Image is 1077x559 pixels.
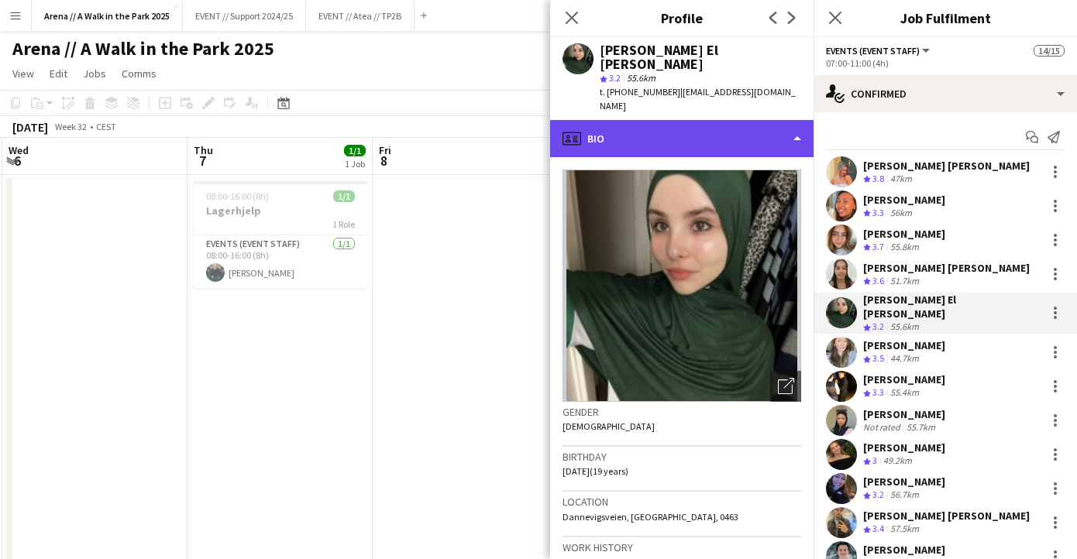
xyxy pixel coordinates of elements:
[191,152,213,170] span: 7
[863,193,945,207] div: [PERSON_NAME]
[770,371,801,402] div: Open photos pop-in
[826,45,932,57] button: Events (Event Staff)
[83,67,106,81] span: Jobs
[887,386,922,400] div: 55.4km
[863,227,945,241] div: [PERSON_NAME]
[12,119,48,135] div: [DATE]
[872,523,884,534] span: 3.4
[863,338,945,352] div: [PERSON_NAME]
[609,72,621,84] span: 3.2
[550,8,814,28] h3: Profile
[563,495,801,509] h3: Location
[826,45,920,57] span: Events (Event Staff)
[887,523,922,536] div: 57.5km
[563,420,655,432] span: [DEMOGRAPHIC_DATA]
[194,204,367,218] h3: Lagerhjelp
[206,190,269,202] span: 08:00-16:00 (8h)
[887,207,915,220] div: 56km
[194,235,367,288] app-card-role: Events (Event Staff)1/108:00-16:00 (8h)[PERSON_NAME]
[903,421,938,433] div: 55.7km
[563,465,628,477] span: [DATE] (19 years)
[872,173,884,184] span: 3.8
[863,407,945,421] div: [PERSON_NAME]
[600,86,680,98] span: t. [PHONE_NUMBER]
[51,121,90,132] span: Week 32
[863,261,1030,275] div: [PERSON_NAME] [PERSON_NAME]
[115,63,163,84] a: Comms
[563,450,801,464] h3: Birthday
[863,293,1040,321] div: [PERSON_NAME] El [PERSON_NAME]
[872,207,884,218] span: 3.3
[183,1,306,31] button: EVENT // Support 2024/25
[377,152,391,170] span: 8
[814,75,1077,112] div: Confirmed
[863,543,945,557] div: [PERSON_NAME]
[887,321,922,334] div: 55.6km
[563,511,738,523] span: Dannevigsveien, [GEOGRAPHIC_DATA], 0463
[863,475,945,489] div: [PERSON_NAME]
[1034,45,1065,57] span: 14/15
[826,57,1065,69] div: 07:00-11:00 (4h)
[887,352,922,365] div: 44.7km
[563,405,801,419] h3: Gender
[814,8,1077,28] h3: Job Fulfilment
[194,181,367,288] app-job-card: 08:00-16:00 (8h)1/1Lagerhjelp1 RoleEvents (Event Staff)1/108:00-16:00 (8h)[PERSON_NAME]
[345,158,365,170] div: 1 Job
[872,241,884,252] span: 3.7
[887,173,915,186] div: 47km
[880,454,915,468] div: 49.2km
[379,143,391,157] span: Fri
[887,241,922,254] div: 55.8km
[32,1,183,31] button: Arena // A Walk in the Park 2025
[194,143,213,157] span: Thu
[77,63,112,84] a: Jobs
[872,321,884,332] span: 3.2
[344,145,366,156] span: 1/1
[6,63,40,84] a: View
[563,540,801,554] h3: Work history
[872,275,884,286] span: 3.6
[9,143,29,157] span: Wed
[863,372,945,386] div: [PERSON_NAME]
[872,489,884,500] span: 3.2
[332,218,355,230] span: 1 Role
[12,67,34,81] span: View
[96,121,116,132] div: CEST
[887,489,922,502] div: 56.7km
[43,63,74,84] a: Edit
[863,441,945,454] div: [PERSON_NAME]
[872,454,877,466] span: 3
[863,159,1030,173] div: [PERSON_NAME] [PERSON_NAME]
[863,421,903,433] div: Not rated
[600,43,801,71] div: [PERSON_NAME] El [PERSON_NAME]
[122,67,157,81] span: Comms
[563,170,801,402] img: Crew avatar or photo
[12,37,274,60] h1: Arena // A Walk in the Park 2025
[863,509,1030,523] div: [PERSON_NAME] [PERSON_NAME]
[550,120,814,157] div: Bio
[872,352,884,364] span: 3.5
[50,67,67,81] span: Edit
[333,190,355,202] span: 1/1
[872,386,884,398] span: 3.3
[600,86,796,111] span: | [EMAIL_ADDRESS][DOMAIN_NAME]
[887,275,922,288] div: 51.7km
[306,1,415,31] button: EVENT // Atea // TP2B
[624,72,659,84] span: 55.6km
